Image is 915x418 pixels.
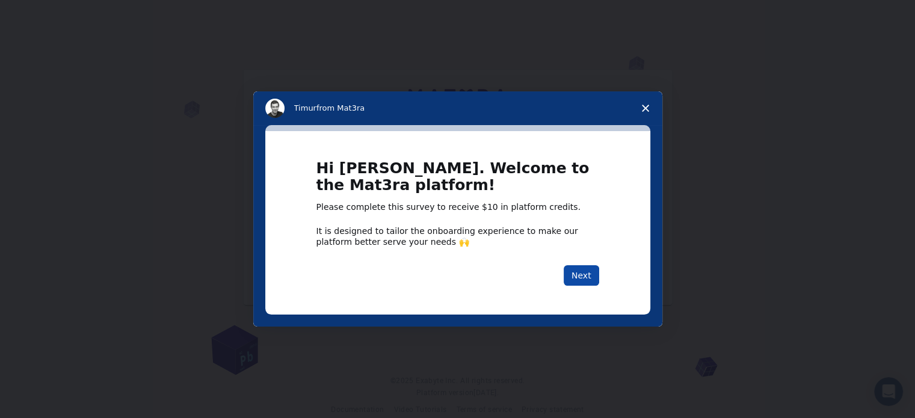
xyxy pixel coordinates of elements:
[265,99,285,118] img: Profile image for Timur
[294,103,316,112] span: Timur
[316,160,599,201] h1: Hi [PERSON_NAME]. Welcome to the Mat3ra platform!
[316,103,365,112] span: from Mat3ra
[629,91,662,125] span: Close survey
[24,8,67,19] span: Soporte
[316,201,599,214] div: Please complete this survey to receive $10 in platform credits.
[564,265,599,286] button: Next
[316,226,599,247] div: It is designed to tailor the onboarding experience to make our platform better serve your needs 🙌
